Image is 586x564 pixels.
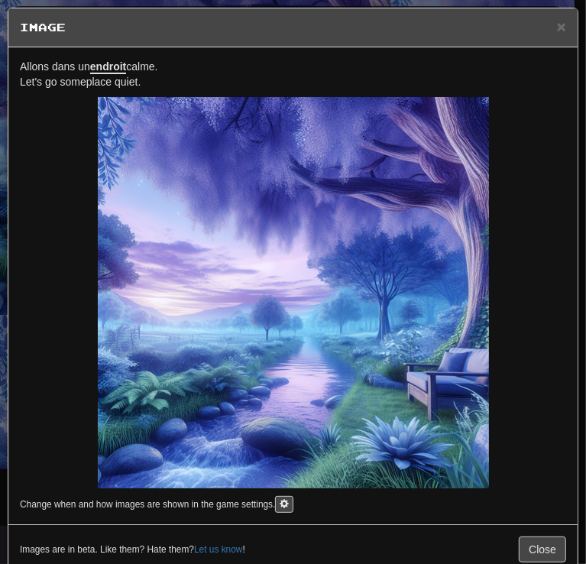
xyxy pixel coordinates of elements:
button: Close [519,536,566,562]
h5: Image [20,20,566,35]
span: Allons dans un calme. [20,60,158,74]
small: Change when and how images are shown in the game settings. [20,499,275,510]
p: Let's go someplace quiet. [20,59,566,89]
img: bd0d4281-f6ae-42ec-9e54-62c8ec1e4a33.small.png [98,97,489,488]
button: Close [557,18,566,34]
span: × [557,18,566,35]
a: Let us know [194,544,242,555]
small: Images are in beta. Like them? Hate them? ! [20,543,245,556]
u: endroit [90,60,126,74]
